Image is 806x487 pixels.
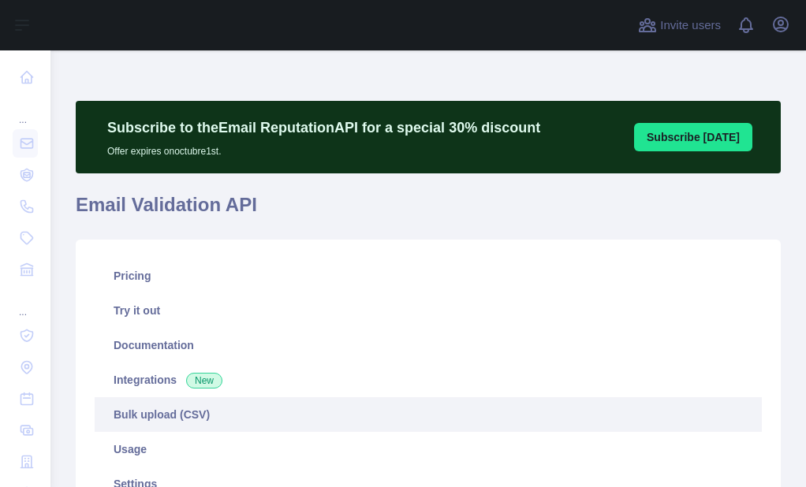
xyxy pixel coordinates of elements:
span: Invite users [660,17,721,35]
a: Try it out [95,293,762,328]
div: ... [13,95,38,126]
span: New [186,373,222,388]
h1: Email Validation API [76,192,781,230]
a: Integrations New [95,362,762,397]
div: ... [13,287,38,318]
button: Invite users [635,13,724,38]
a: Usage [95,432,762,467]
p: Subscribe to the Email Reputation API for a special 30 % discount [107,117,540,139]
a: Bulk upload (CSV) [95,397,762,432]
a: Pricing [95,258,762,293]
p: Offer expires on octubre 1st. [107,139,540,158]
button: Subscribe [DATE] [634,123,752,151]
a: Documentation [95,328,762,362]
